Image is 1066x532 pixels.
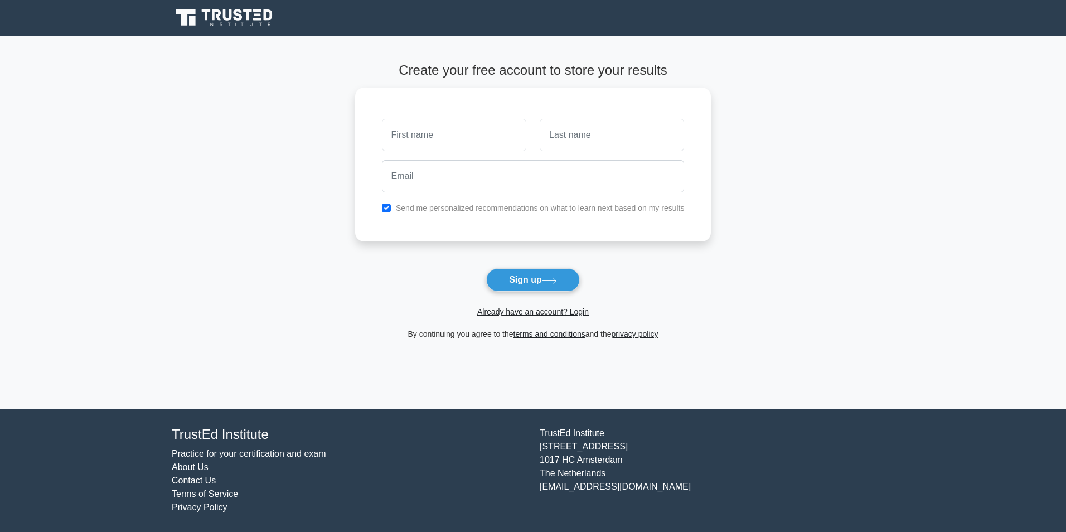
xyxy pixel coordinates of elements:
a: privacy policy [612,330,658,338]
a: About Us [172,462,209,472]
h4: TrustEd Institute [172,427,526,443]
input: First name [382,119,526,151]
a: Practice for your certification and exam [172,449,326,458]
input: Email [382,160,685,192]
div: TrustEd Institute [STREET_ADDRESS] 1017 HC Amsterdam The Netherlands [EMAIL_ADDRESS][DOMAIN_NAME] [533,427,901,514]
a: Terms of Service [172,489,238,499]
a: Contact Us [172,476,216,485]
label: Send me personalized recommendations on what to learn next based on my results [396,204,685,212]
input: Last name [540,119,684,151]
h4: Create your free account to store your results [355,62,711,79]
a: Already have an account? Login [477,307,589,316]
div: By continuing you agree to the and the [348,327,718,341]
button: Sign up [486,268,580,292]
a: Privacy Policy [172,502,227,512]
a: terms and conditions [513,330,585,338]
